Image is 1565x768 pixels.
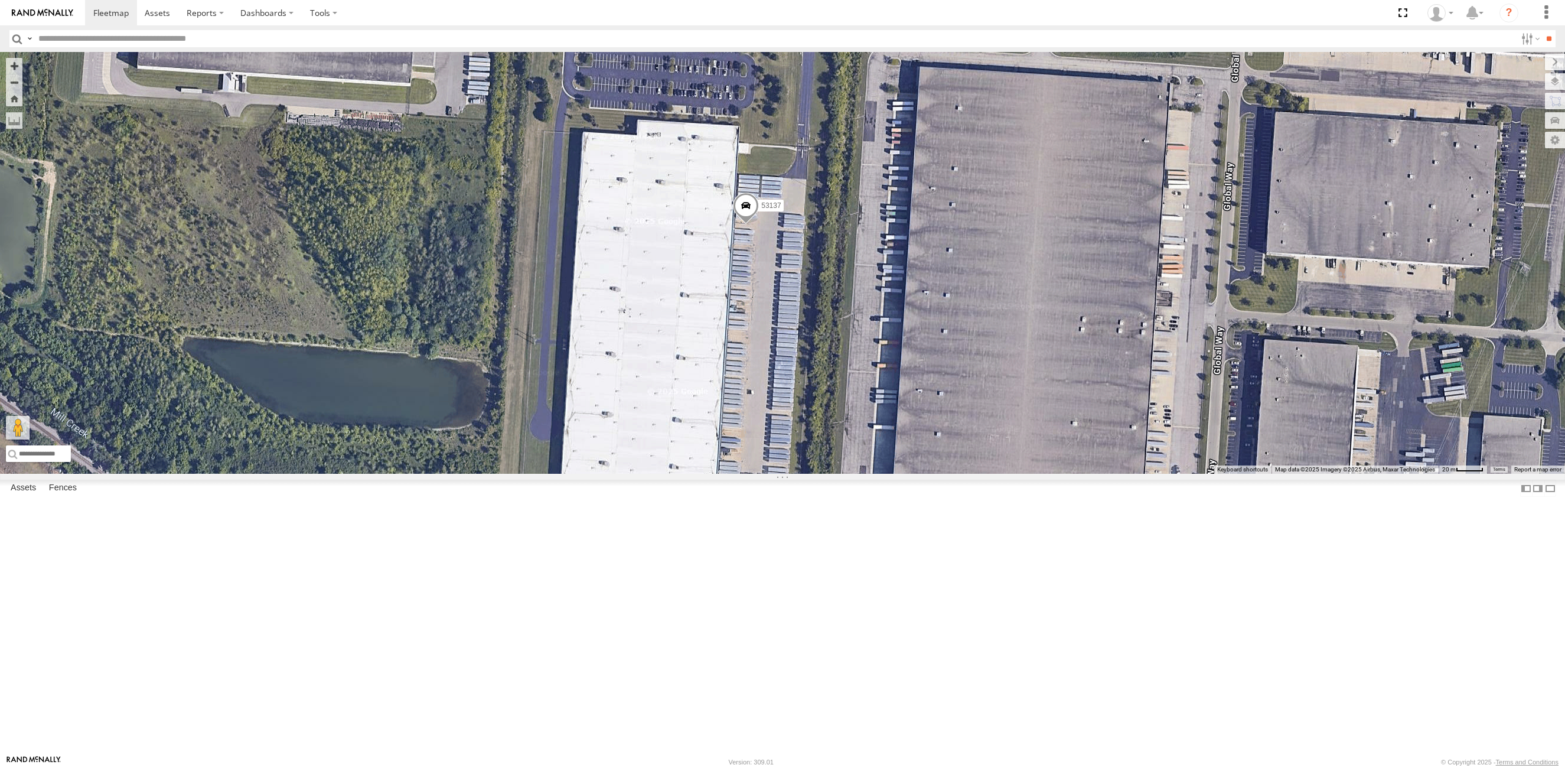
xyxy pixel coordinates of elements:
label: Dock Summary Table to the Left [1520,480,1532,497]
span: Map data ©2025 Imagery ©2025 Airbus, Maxar Technologies [1275,466,1435,473]
label: Dock Summary Table to the Right [1532,480,1544,497]
a: Terms and Conditions [1496,759,1559,766]
span: 20 m [1442,466,1456,473]
img: rand-logo.svg [12,9,73,17]
a: Terms (opens in new tab) [1493,467,1505,472]
label: Fences [43,480,83,497]
label: Hide Summary Table [1544,480,1556,497]
button: Zoom out [6,74,22,90]
label: Measure [6,112,22,129]
label: Search Filter Options [1517,30,1542,47]
span: 53137 [761,202,781,210]
label: Map Settings [1545,132,1565,148]
button: Drag Pegman onto the map to open Street View [6,416,30,440]
div: Version: 309.01 [729,759,774,766]
label: Assets [5,480,42,497]
div: © Copyright 2025 - [1441,759,1559,766]
a: Report a map error [1514,466,1561,473]
label: Search Query [25,30,34,47]
button: Zoom Home [6,90,22,106]
button: Keyboard shortcuts [1217,466,1268,474]
button: Zoom in [6,58,22,74]
div: Miky Transport [1423,4,1458,22]
i: ? [1499,4,1518,22]
a: Visit our Website [6,756,61,768]
button: Map Scale: 20 m per 43 pixels [1439,466,1487,474]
